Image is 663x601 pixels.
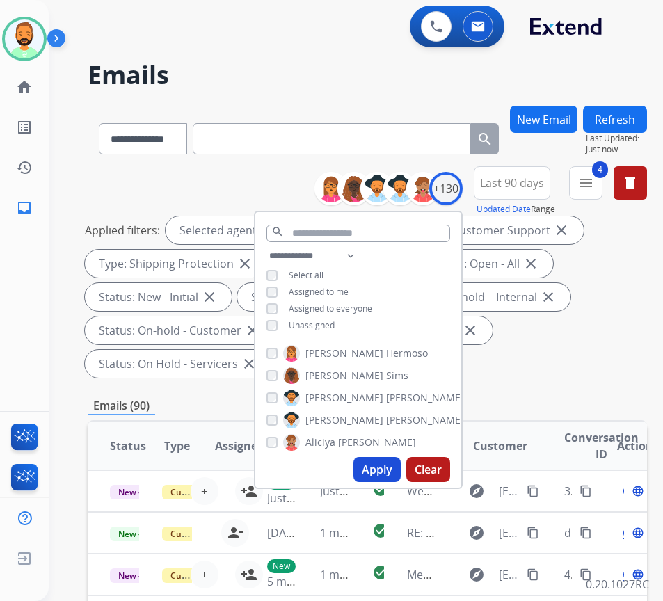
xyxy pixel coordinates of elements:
span: Just now [586,144,647,155]
span: Customer [473,438,527,454]
span: + [201,483,207,499]
p: Emails (90) [88,397,155,415]
div: Status: On-hold - Customer [85,316,275,344]
span: Just now [267,490,312,506]
mat-icon: close [522,255,539,272]
mat-icon: close [540,289,557,305]
div: Status: Open - All [417,250,553,278]
span: Customer Support [162,485,253,499]
mat-icon: person_remove [227,524,243,541]
p: 0.20.1027RC [586,576,649,593]
mat-icon: close [237,255,253,272]
span: [PERSON_NAME] [305,369,383,383]
button: Updated Date [477,204,531,215]
span: [EMAIL_ADDRESS][DOMAIN_NAME] [499,566,520,583]
span: Assigned to me [289,286,349,298]
mat-icon: explore [468,483,485,499]
mat-icon: content_copy [527,485,539,497]
mat-icon: check_circle [372,481,389,497]
span: [EMAIL_ADDRESS][DOMAIN_NAME] [499,483,520,499]
span: Open [623,524,651,541]
mat-icon: close [244,322,261,339]
span: [EMAIL_ADDRESS][DOMAIN_NAME] [499,524,520,541]
span: [DATE] [267,525,302,540]
span: 1 minute ago [320,525,389,540]
span: Select all [289,269,323,281]
span: Aliciya [305,435,335,449]
div: Status: New - Initial [85,283,232,311]
mat-icon: list_alt [16,119,33,136]
mat-icon: close [241,355,257,372]
mat-icon: explore [468,566,485,583]
span: Last Updated: [586,133,647,144]
span: [PERSON_NAME] [338,435,416,449]
div: +130 [429,172,463,205]
span: Open [623,566,651,583]
div: Status: On-hold – Internal [390,283,570,311]
span: [PERSON_NAME] [305,346,383,360]
span: [PERSON_NAME] [386,413,464,427]
mat-icon: language [632,527,644,539]
mat-icon: explore [468,524,485,541]
mat-icon: delete [622,175,639,191]
button: 4 [569,166,602,200]
span: Customer Support [162,568,253,583]
mat-icon: home [16,79,33,95]
img: avatar [5,19,44,58]
span: Range [477,203,555,215]
span: 1 minute ago [320,567,389,582]
mat-icon: content_copy [580,527,592,539]
mat-icon: person_add [241,483,257,499]
span: Open [623,483,651,499]
span: [PERSON_NAME] [386,391,464,405]
button: Last 90 days [474,166,550,200]
div: Status: On Hold - Servicers [85,350,271,378]
th: Action [595,422,647,470]
mat-icon: close [553,222,570,239]
mat-icon: content_copy [580,568,592,581]
span: [PERSON_NAME] [305,413,383,427]
div: Type: Customer Support [408,216,584,244]
mat-icon: inbox [16,200,33,216]
mat-icon: search [271,225,284,238]
mat-icon: check_circle [372,564,389,581]
span: Just now [320,483,365,499]
mat-icon: search [477,131,493,147]
mat-icon: close [201,289,218,305]
span: Conversation ID [564,429,639,463]
mat-icon: menu [577,175,594,191]
button: New Email [510,106,577,133]
button: Apply [353,457,401,482]
span: New - Initial [110,485,175,499]
mat-icon: content_copy [580,485,592,497]
span: [PERSON_NAME] [305,391,383,405]
span: Customer Support [162,527,253,541]
span: Assignee [215,438,264,454]
span: + [201,566,207,583]
mat-icon: content_copy [527,527,539,539]
button: Clear [406,457,450,482]
button: + [191,477,218,505]
span: 4 [592,161,608,178]
span: 5 minutes ago [267,574,342,589]
span: Last 90 days [480,180,544,186]
mat-icon: check_circle [372,522,389,539]
mat-icon: language [632,568,644,581]
mat-icon: content_copy [527,568,539,581]
span: Hermoso [386,346,428,360]
mat-icon: language [632,485,644,497]
div: Type: Shipping Protection [85,250,267,278]
span: New - Initial [110,568,175,583]
p: New [267,559,296,573]
mat-icon: close [462,322,479,339]
h2: Emails [88,61,630,89]
span: New - Reply [110,527,173,541]
button: + [191,561,218,588]
span: Unassigned [289,319,335,331]
span: Type [164,438,190,454]
span: Sims [386,369,408,383]
mat-icon: person_add [241,566,257,583]
button: Refresh [583,106,647,133]
span: Status [110,438,146,454]
span: Assigned to everyone [289,303,372,314]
